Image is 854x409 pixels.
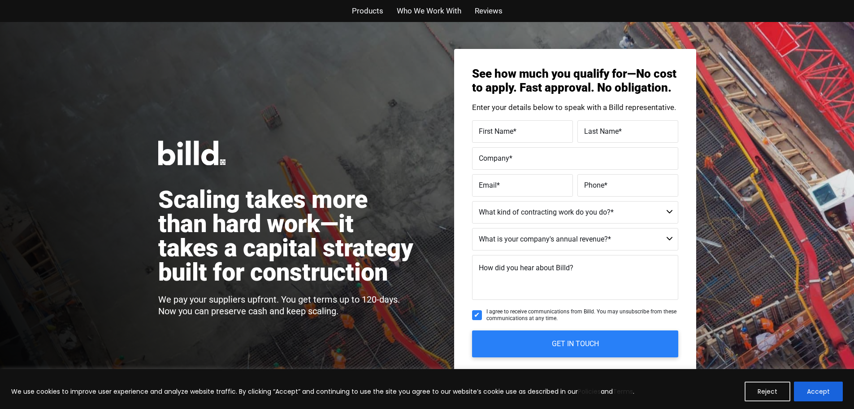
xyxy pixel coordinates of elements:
[158,294,418,317] p: We pay your suppliers upfront. You get terms up to 120-days. Now you can preserve cash and keep s...
[479,154,509,163] span: Company
[158,188,418,285] h1: Scaling takes more than hard work—it takes a capital strategy built for construction
[584,181,604,189] span: Phone
[472,104,678,111] p: Enter your details below to speak with a Billd representative.
[578,387,601,396] a: Policies
[486,308,678,321] span: I agree to receive communications from Billd. You may unsubscribe from these communications at an...
[745,382,790,401] button: Reject
[472,330,678,357] input: GET IN TOUCH
[472,67,678,95] h3: See how much you qualify for—No cost to apply. Fast approval. No obligation.
[528,366,629,379] span: Your information is safe and secure
[584,127,619,136] span: Last Name
[397,4,461,18] a: Who We Work With
[613,387,633,396] a: Terms
[479,264,573,272] span: How did you hear about Billd?
[794,382,843,401] button: Accept
[11,386,634,397] p: We use cookies to improve user experience and analyze website traffic. By clicking “Accept” and c...
[479,127,513,136] span: First Name
[472,310,482,320] input: I agree to receive communications from Billd. You may unsubscribe from these communications at an...
[352,4,383,18] a: Products
[479,181,497,189] span: Email
[475,4,503,18] a: Reviews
